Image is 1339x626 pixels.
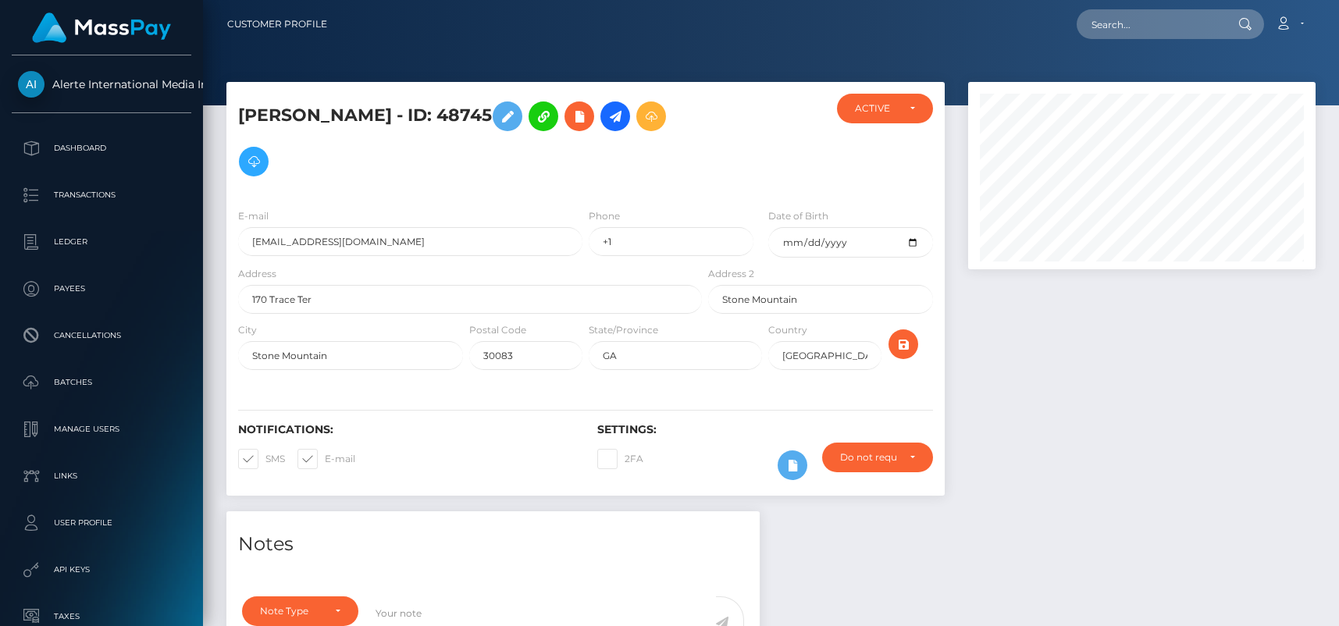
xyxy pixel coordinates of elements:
input: Search... [1077,9,1223,39]
h6: Settings: [597,423,933,436]
div: Note Type [260,605,322,617]
label: Country [768,323,807,337]
div: ACTIVE [855,102,897,115]
label: E-mail [297,449,355,469]
h6: Notifications: [238,423,574,436]
label: 2FA [597,449,643,469]
span: Alerte International Media Inc. [12,77,191,91]
label: City [238,323,257,337]
a: Manage Users [12,410,191,449]
a: Links [12,457,191,496]
label: Address 2 [708,267,754,281]
label: E-mail [238,209,269,223]
a: User Profile [12,503,191,542]
h4: Notes [238,531,748,558]
label: Address [238,267,276,281]
img: Alerte International Media Inc. [18,71,45,98]
a: Ledger [12,222,191,261]
label: Phone [589,209,620,223]
p: Cancellations [18,324,185,347]
p: API Keys [18,558,185,582]
label: Postal Code [469,323,526,337]
label: Date of Birth [768,209,828,223]
label: State/Province [589,323,658,337]
p: Links [18,464,185,488]
p: Ledger [18,230,185,254]
a: Transactions [12,176,191,215]
button: ACTIVE [837,94,933,123]
a: Initiate Payout [600,101,630,131]
p: Batches [18,371,185,394]
a: Batches [12,363,191,402]
a: Cancellations [12,316,191,355]
p: Manage Users [18,418,185,441]
button: Do not require [822,443,934,472]
p: User Profile [18,511,185,535]
p: Dashboard [18,137,185,160]
label: SMS [238,449,285,469]
div: Do not require [840,451,898,464]
button: Note Type [242,596,358,626]
p: Transactions [18,183,185,207]
a: Payees [12,269,191,308]
a: API Keys [12,550,191,589]
a: Customer Profile [227,8,327,41]
h5: [PERSON_NAME] - ID: 48745 [238,94,693,184]
img: MassPay Logo [32,12,171,43]
a: Dashboard [12,129,191,168]
p: Payees [18,277,185,301]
